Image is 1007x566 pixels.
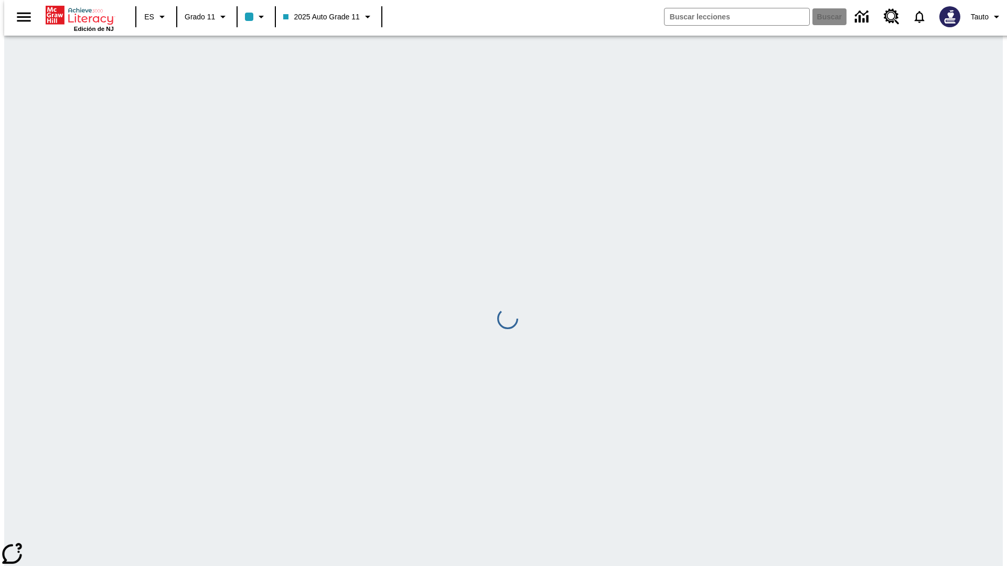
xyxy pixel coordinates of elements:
span: Grado 11 [185,12,215,23]
a: Centro de información [849,3,877,31]
span: Tauto [971,12,989,23]
span: Edición de NJ [74,26,114,32]
button: Abrir el menú lateral [8,2,39,32]
button: Clase: 2025 Auto Grade 11, Selecciona una clase [279,7,378,26]
div: Portada [46,4,114,32]
a: Notificaciones [906,3,933,30]
button: Perfil/Configuración [967,7,1007,26]
span: 2025 Auto Grade 11 [283,12,359,23]
button: Grado: Grado 11, Elige un grado [180,7,233,26]
button: Escoja un nuevo avatar [933,3,967,30]
button: Lenguaje: ES, Selecciona un idioma [140,7,173,26]
input: Buscar campo [665,8,809,25]
img: Avatar [939,6,960,27]
a: Centro de recursos, Se abrirá en una pestaña nueva. [877,3,906,31]
span: ES [144,12,154,23]
button: El color de la clase es azul claro. Cambiar el color de la clase. [241,7,272,26]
